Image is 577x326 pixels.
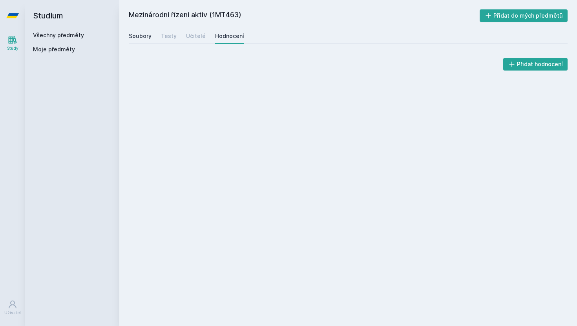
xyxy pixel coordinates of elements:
div: Hodnocení [215,32,244,40]
a: Uživatel [2,296,24,320]
div: Testy [161,32,177,40]
div: Učitelé [186,32,206,40]
a: Hodnocení [215,28,244,44]
a: Všechny předměty [33,32,84,38]
a: Study [2,31,24,55]
div: Soubory [129,32,152,40]
div: Uživatel [4,310,21,316]
button: Přidat hodnocení [503,58,568,71]
h2: Mezinárodní řízení aktiv (1MT463) [129,9,480,22]
a: Učitelé [186,28,206,44]
span: Moje předměty [33,45,75,53]
a: Testy [161,28,177,44]
button: Přidat do mých předmětů [480,9,568,22]
a: Soubory [129,28,152,44]
div: Study [7,45,18,51]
